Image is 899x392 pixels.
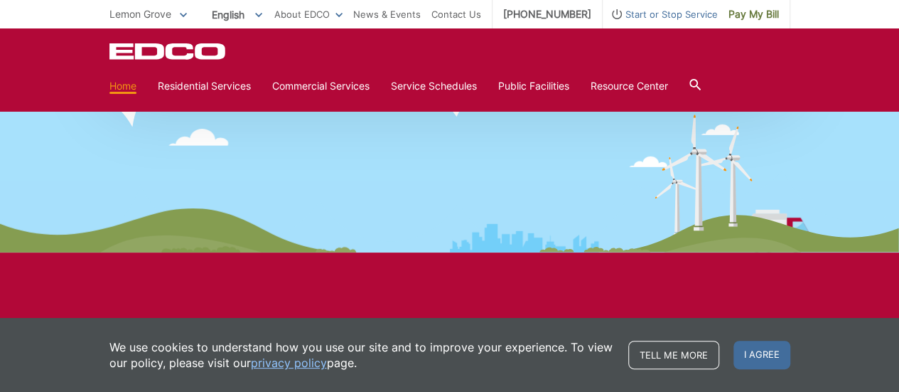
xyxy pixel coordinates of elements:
[274,6,343,22] a: About EDCO
[628,341,719,369] a: Tell me more
[201,3,273,26] span: English
[728,6,779,22] span: Pay My Bill
[109,8,171,20] span: Lemon Grove
[272,78,370,94] a: Commercial Services
[431,6,481,22] a: Contact Us
[591,78,668,94] a: Resource Center
[251,355,327,371] a: privacy policy
[733,341,790,369] span: I agree
[109,43,227,60] a: EDCD logo. Return to the homepage.
[391,78,477,94] a: Service Schedules
[109,339,614,371] p: We use cookies to understand how you use our site and to improve your experience. To view our pol...
[158,78,251,94] a: Residential Services
[109,78,136,94] a: Home
[498,78,569,94] a: Public Facilities
[353,6,421,22] a: News & Events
